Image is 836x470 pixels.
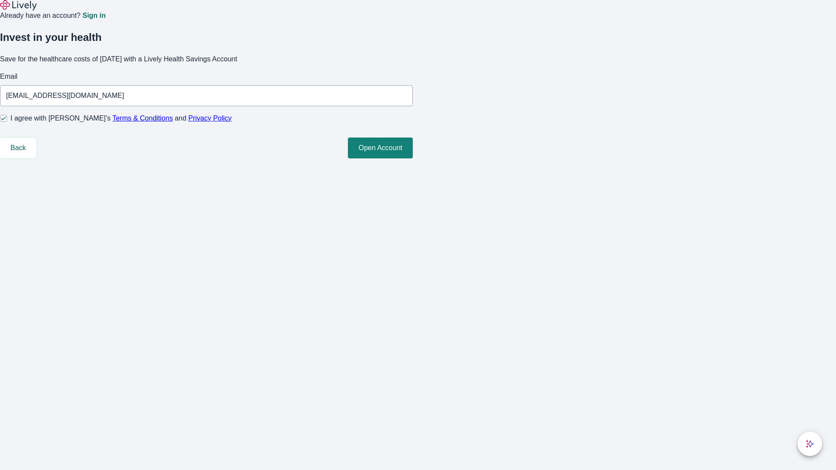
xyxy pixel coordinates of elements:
span: I agree with [PERSON_NAME]’s and [10,113,232,124]
a: Privacy Policy [189,114,232,122]
a: Terms & Conditions [112,114,173,122]
button: chat [798,432,822,456]
a: Sign in [82,12,105,19]
button: Open Account [348,138,413,158]
svg: Lively AI Assistant [806,440,814,448]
